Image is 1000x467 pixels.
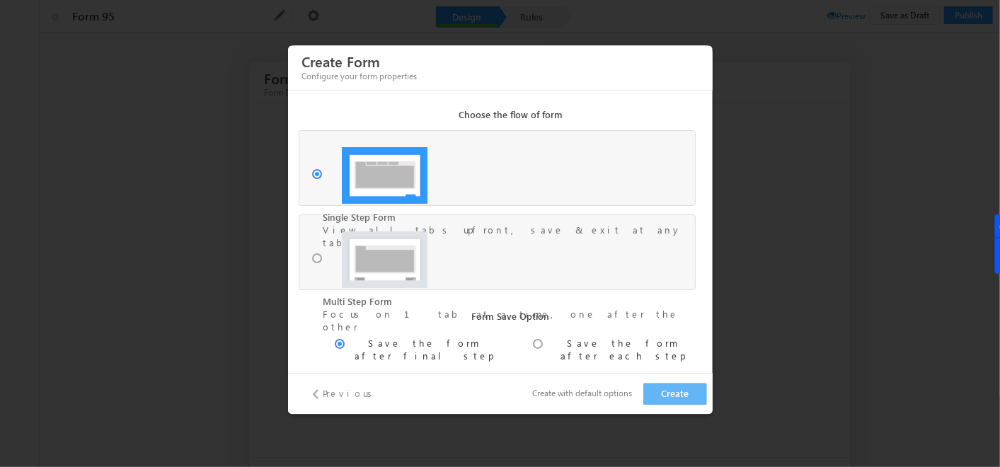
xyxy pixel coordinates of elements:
[302,71,418,81] span: Configure your form properties
[299,310,723,330] div: Form Save Option
[323,211,396,223] span: Single Step Form
[323,387,378,399] span: Previous
[335,337,500,362] span: Save the form after final step
[302,52,709,69] h3: Create Form
[323,308,679,333] span: Focus on 1 tab at a time, one after the other
[323,295,393,307] span: Multi Step Form
[533,337,698,362] span: Save the form after each step
[299,383,392,403] button: Previous
[299,108,723,128] div: Choose the flow of form
[522,384,643,404] button: Create with default options
[643,383,707,405] button: Create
